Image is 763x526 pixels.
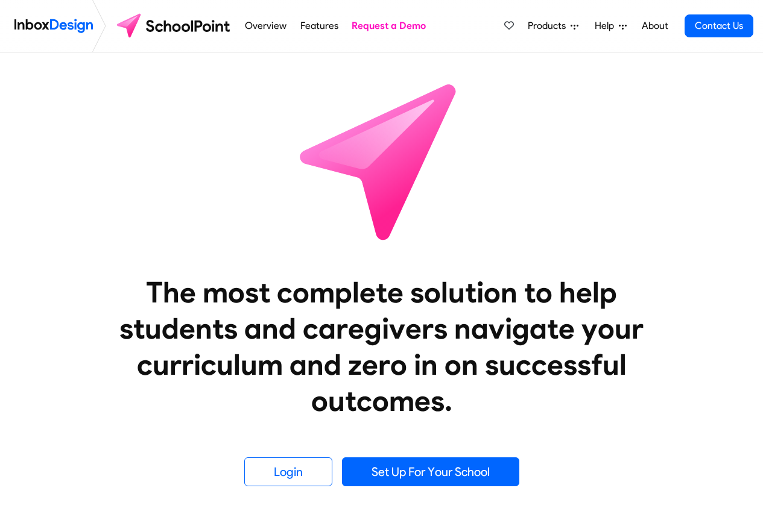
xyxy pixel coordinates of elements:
[95,274,668,419] heading: The most complete solution to help students and caregivers navigate your curriculum and zero in o...
[590,14,632,38] a: Help
[523,14,583,38] a: Products
[242,14,290,38] a: Overview
[638,14,671,38] a: About
[595,19,619,33] span: Help
[297,14,341,38] a: Features
[685,14,753,37] a: Contact Us
[111,11,238,40] img: schoolpoint logo
[244,457,332,486] a: Login
[342,457,519,486] a: Set Up For Your School
[349,14,429,38] a: Request a Demo
[528,19,571,33] span: Products
[273,52,490,269] img: icon_schoolpoint.svg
